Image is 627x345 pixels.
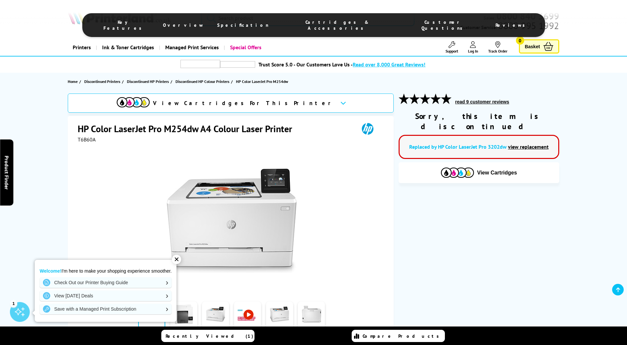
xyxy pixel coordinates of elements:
[68,78,79,85] a: Home
[404,167,554,178] button: View Cartridges
[127,78,171,85] a: Discontinued HP Printers
[78,123,299,135] h1: HP Color LaserJet Pro M254dw A4 Colour Laser Printer
[508,143,549,150] a: view replacement
[477,170,517,176] span: View Cartridges
[172,255,181,264] div: ✕
[78,136,96,143] span: T6B60A
[117,97,150,107] img: cmyk-icon.svg
[99,19,150,31] span: Key Features
[409,143,507,150] a: Replaced by HP Color LaserJet Pro 3202dw
[446,49,458,54] span: Support
[495,22,529,28] span: Reviews
[258,61,425,68] a: Trust Score 5.0 - Our Customers Love Us -Read over 8,000 Great Reviews!
[180,60,220,68] img: trustpilot rating
[224,39,266,56] a: Special Offers
[353,61,425,68] span: Read over 8,000 Great Reviews!
[468,41,478,54] a: Log In
[40,304,172,314] a: Save with a Managed Print Subscription
[161,330,255,342] a: Recently Viewed (1)
[68,78,78,85] span: Home
[3,156,10,190] span: Product Finder
[363,333,443,339] span: Compare Products
[352,330,445,342] a: Compare Products
[84,78,120,85] span: Discontinued Printers
[167,156,296,286] img: HP Color LaserJet Pro M254dw
[96,39,159,56] a: Ink & Toner Cartridges
[127,78,169,85] span: Discontinued HP Printers
[10,300,17,307] div: 1
[519,39,559,54] a: Basket 0
[40,290,172,301] a: View [DATE] Deals
[163,22,204,28] span: Overview
[446,41,458,54] a: Support
[488,41,507,54] a: Track Order
[220,61,255,68] img: trustpilot rating
[176,78,231,85] a: Discontinued HP Colour Printers
[399,111,559,132] div: Sorry, this item is discontinued
[84,78,122,85] a: Discontinued Printers
[102,39,154,56] span: Ink & Toner Cartridges
[441,168,474,178] img: Cartridges
[68,39,96,56] a: Printers
[352,123,383,135] img: HP
[453,99,511,105] button: read 9 customer reviews
[236,78,290,85] a: HP Color LaserJet Pro M254dw
[282,19,392,31] span: Cartridges & Accessories
[516,36,524,45] span: 0
[159,39,224,56] a: Managed Print Services
[236,78,288,85] span: HP Color LaserJet Pro M254dw
[40,268,61,274] strong: Welcome!
[176,78,229,85] span: Discontinued HP Colour Printers
[406,19,482,31] span: Customer Questions
[468,49,478,54] span: Log In
[525,42,540,51] span: Basket
[166,333,254,339] span: Recently Viewed (1)
[40,268,172,274] p: I'm here to make your shopping experience smoother.
[153,99,335,107] span: View Cartridges For This Printer
[217,22,269,28] span: Specification
[40,277,172,288] a: Check Out our Printer Buying Guide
